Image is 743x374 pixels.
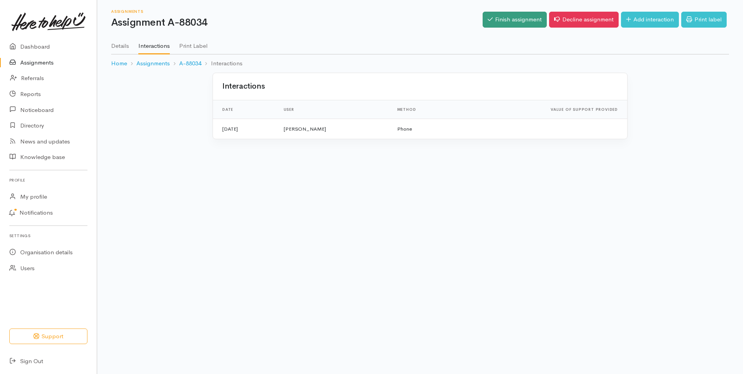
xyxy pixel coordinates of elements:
[111,32,129,54] a: Details
[111,54,729,73] nav: breadcrumb
[456,100,627,119] th: Value of support provided
[201,59,242,68] li: Interactions
[213,119,277,139] td: [DATE]
[111,17,483,28] h1: Assignment A-88034
[213,100,277,119] th: Date
[277,100,391,119] th: User
[621,12,679,28] a: Add interaction
[136,59,170,68] a: Assignments
[9,175,87,185] h6: Profile
[483,12,547,28] a: Finish assignment
[111,59,127,68] a: Home
[9,231,87,241] h6: Settings
[111,9,483,14] h6: Assignments
[9,329,87,344] button: Support
[549,12,619,28] a: Decline assignment
[391,119,456,139] td: Phone
[179,32,208,54] a: Print Label
[222,82,265,91] h2: Interactions
[179,59,201,68] a: A-88034
[391,100,456,119] th: Method
[277,119,391,139] td: [PERSON_NAME]
[138,32,170,55] a: Interactions
[681,12,727,28] a: Print label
